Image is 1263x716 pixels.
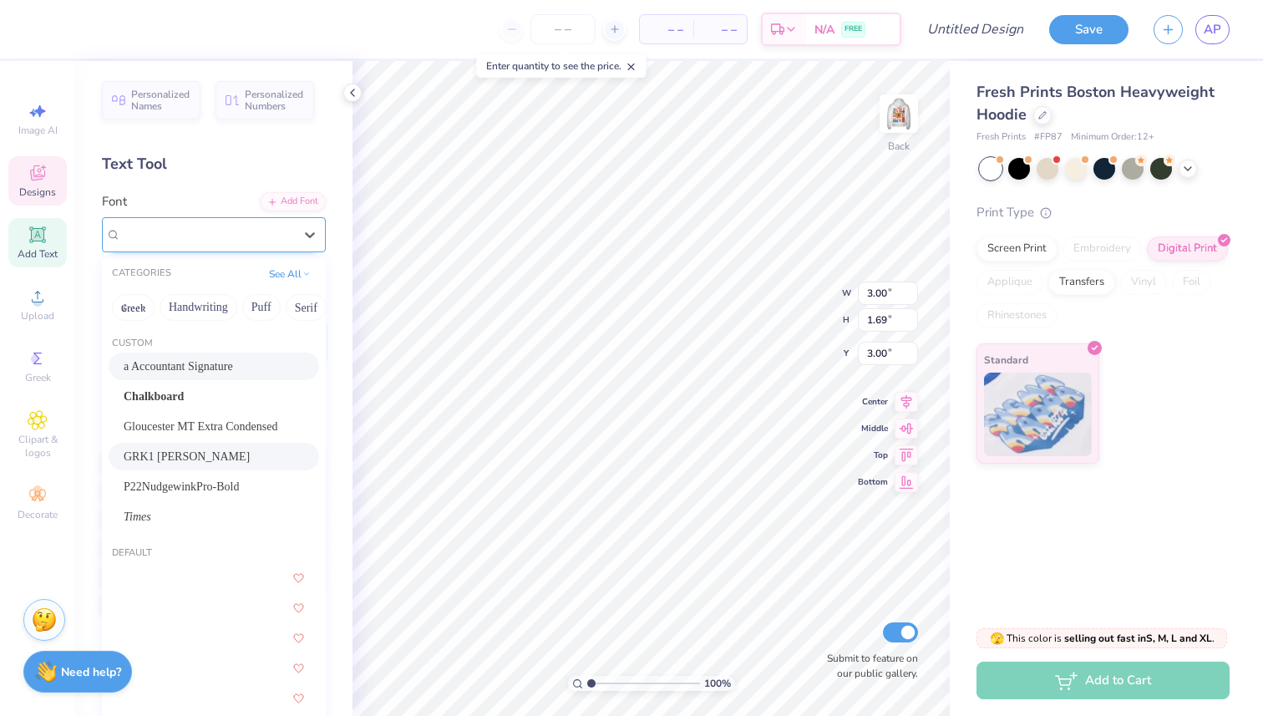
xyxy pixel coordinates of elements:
span: Personalized Names [131,89,190,112]
div: Text Tool [102,153,326,175]
span: This color is . [990,631,1215,646]
button: Serif [286,294,327,321]
img: Back [882,97,916,130]
div: Transfers [1048,270,1115,295]
span: – – [703,21,737,38]
div: Add Font [260,192,326,211]
label: Font [102,192,127,211]
label: Submit to feature on our public gallery. [818,651,918,681]
span: Minimum Order: 12 + [1071,130,1154,145]
div: Custom [102,337,326,351]
div: Print Type [976,203,1230,222]
input: Untitled Design [914,13,1037,46]
span: Greek [25,371,51,384]
img: a Ahlan Wasahlan [124,572,198,584]
span: Standard [984,351,1028,368]
span: Personalized Numbers [245,89,304,112]
input: – – [530,14,596,44]
span: Upload [21,309,54,322]
span: GRK1 [PERSON_NAME] [124,448,250,465]
div: Rhinestones [976,303,1058,328]
span: Top [858,449,888,461]
button: Greek [112,294,155,321]
div: Applique [976,270,1043,295]
span: FREE [845,23,862,35]
div: Default [102,546,326,561]
span: AP [1204,20,1221,39]
img: A Charming Font [124,693,163,704]
span: Image AI [18,124,58,137]
span: Decorate [18,508,58,521]
strong: selling out fast in S, M, L and XL [1064,632,1212,645]
span: a Accountant Signature [124,358,233,375]
div: Digital Print [1147,236,1228,262]
span: Fresh Prints [976,130,1026,145]
img: a Alloy Ink [124,602,202,614]
span: – – [650,21,683,38]
span: Clipart & logos [8,433,67,460]
span: Add Text [18,247,58,261]
button: Save [1049,15,1129,44]
span: Center [858,396,888,408]
button: Puff [242,294,281,321]
strong: Need help? [61,664,121,680]
span: Times [124,508,151,526]
button: Handwriting [160,294,237,321]
span: # FP87 [1034,130,1063,145]
div: Screen Print [976,236,1058,262]
div: Foil [1172,270,1211,295]
span: Designs [19,185,56,199]
img: a Arigatou Gozaimasu [124,663,228,674]
span: Fresh Prints Boston Heavyweight Hoodie [976,82,1215,124]
span: 🫣 [990,631,1004,647]
div: Embroidery [1063,236,1142,262]
div: CATEGORIES [112,267,171,281]
span: Chalkboard [124,388,184,405]
img: Standard [984,373,1092,456]
span: P22NudgewinkPro-Bold [124,478,239,495]
span: 100 % [704,676,731,691]
div: Enter quantity to see the price. [477,54,647,78]
a: AP [1195,15,1230,44]
button: See All [264,266,316,282]
span: Gloucester MT Extra Condensed [124,418,277,435]
div: Vinyl [1120,270,1167,295]
img: a Antara Distance [124,632,192,644]
div: Back [888,139,910,154]
span: Bottom [858,476,888,488]
span: N/A [814,21,834,38]
span: Middle [858,423,888,434]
